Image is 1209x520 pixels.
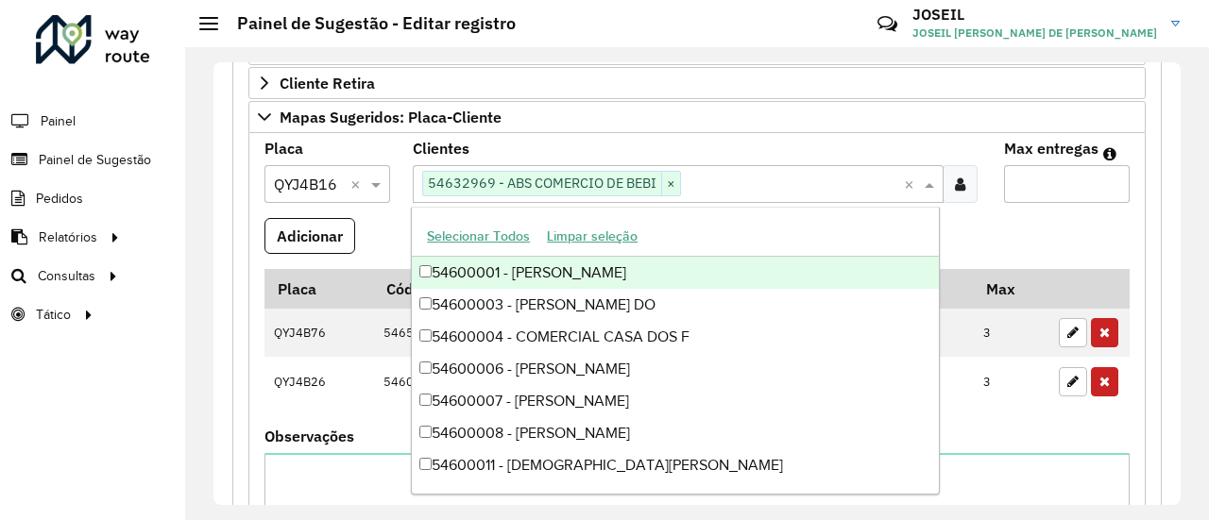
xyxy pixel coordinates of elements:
[412,481,939,513] div: 54600012 - [PERSON_NAME]
[38,266,95,286] span: Consultas
[912,6,1157,24] h3: JOSEIL
[264,357,373,406] td: QYJ4B26
[412,417,939,449] div: 54600008 - [PERSON_NAME]
[373,269,659,309] th: Código Cliente
[867,4,908,44] a: Contato Rápido
[974,309,1049,358] td: 3
[41,111,76,131] span: Painel
[264,137,303,159] label: Placa
[264,309,373,358] td: QYJ4B76
[36,305,71,325] span: Tático
[264,269,373,309] th: Placa
[661,173,680,195] span: ×
[218,13,516,34] h2: Painel de Sugestão - Editar registro
[36,189,83,209] span: Pedidos
[974,357,1049,406] td: 3
[280,109,502,125] span: Mapas Sugeridos: Placa-Cliente
[264,425,354,447] label: Observações
[1004,137,1098,159] label: Max entregas
[423,172,661,194] span: 54632969 - ABS COMERCIO DE BEBI
[412,385,939,417] div: 54600007 - [PERSON_NAME]
[1103,146,1116,161] em: Máximo de clientes que serão colocados na mesma rota com os clientes informados
[248,67,1146,99] a: Cliente Retira
[350,173,366,195] span: Clear all
[412,289,939,321] div: 54600003 - [PERSON_NAME] DO
[412,353,939,385] div: 54600006 - [PERSON_NAME]
[39,227,97,247] span: Relatórios
[412,321,939,353] div: 54600004 - COMERCIAL CASA DOS F
[411,207,940,495] ng-dropdown-panel: Options list
[280,75,375,91] span: Cliente Retira
[373,309,659,358] td: 54652601
[412,257,939,289] div: 54600001 - [PERSON_NAME]
[538,222,646,251] button: Limpar seleção
[264,218,355,254] button: Adicionar
[248,101,1146,133] a: Mapas Sugeridos: Placa-Cliente
[412,449,939,481] div: 54600011 - [DEMOGRAPHIC_DATA][PERSON_NAME]
[39,150,151,170] span: Painel de Sugestão
[373,357,659,406] td: 54609005
[418,222,538,251] button: Selecionar Todos
[413,137,469,159] label: Clientes
[912,25,1157,42] span: JOSEIL [PERSON_NAME] DE [PERSON_NAME]
[904,173,920,195] span: Clear all
[974,269,1049,309] th: Max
